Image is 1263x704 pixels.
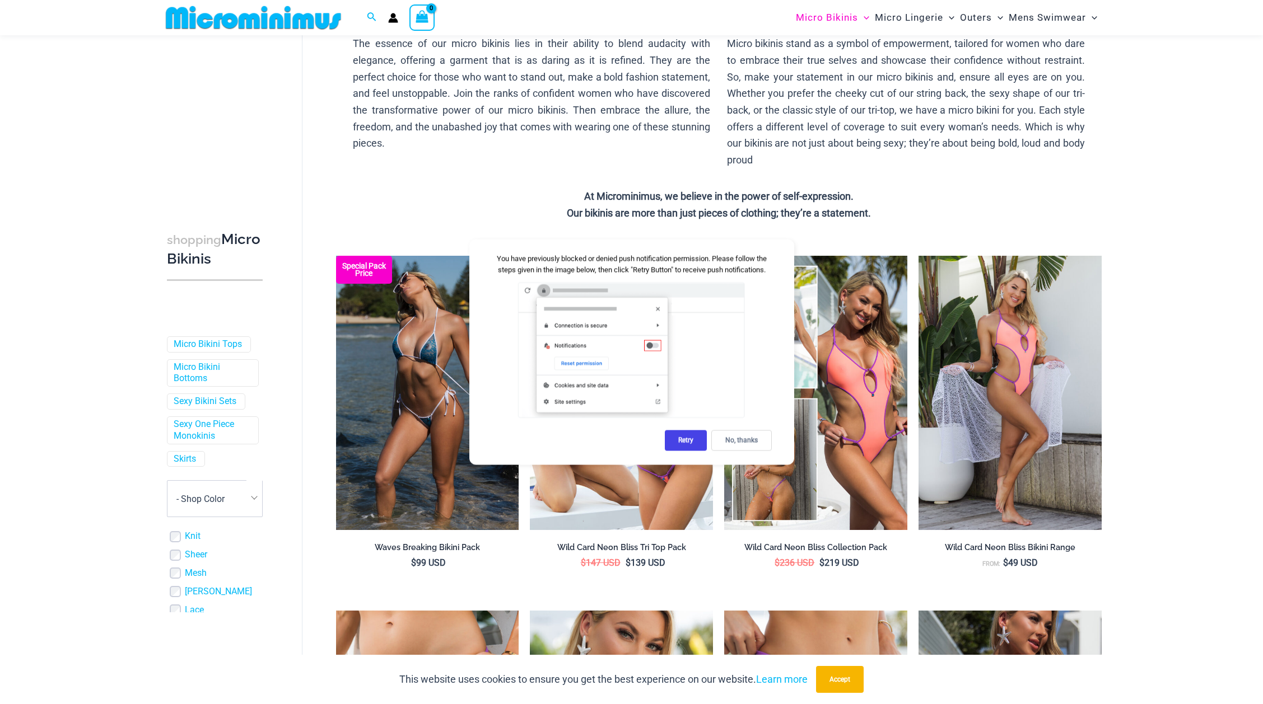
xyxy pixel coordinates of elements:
[724,256,907,530] a: Collection Pack (7) Collection Pack B (1)Collection Pack B (1)
[858,3,869,32] span: Menu Toggle
[943,3,954,32] span: Menu Toggle
[1006,3,1100,32] a: Mens SwimwearMenu ToggleMenu Toggle
[581,557,586,568] span: $
[185,567,207,579] a: Mesh
[711,430,772,451] div: No, thanks
[174,419,250,442] a: Sexy One Piece Monokinis
[872,3,957,32] a: Micro LingerieMenu ToggleMenu Toggle
[161,5,346,30] img: MM SHOP LOGO FLAT
[185,531,201,542] a: Knit
[724,256,907,530] img: Collection Pack (7)
[919,542,1102,557] a: Wild Card Neon Bliss Bikini Range
[1003,557,1038,568] bdi: 49 USD
[775,557,780,568] span: $
[185,604,204,616] a: Lace
[367,11,377,25] a: Search icon link
[174,339,242,350] a: Micro Bikini Tops
[816,666,864,693] button: Accept
[388,13,398,23] a: Account icon link
[957,3,1006,32] a: OutersMenu ToggleMenu Toggle
[409,4,435,30] a: View Shopping Cart, empty
[336,262,392,277] b: Special Pack Price
[411,557,416,568] span: $
[919,542,1102,553] h2: Wild Card Neon Bliss Bikini Range
[819,557,859,568] bdi: 219 USD
[626,557,665,568] bdi: 139 USD
[1009,3,1086,32] span: Mens Swimwear
[567,207,871,219] strong: Our bikinis are more than just pieces of clothing; they’re a statement.
[775,557,814,568] bdi: 236 USD
[793,3,872,32] a: Micro BikinisMenu ToggleMenu Toggle
[1003,557,1008,568] span: $
[791,2,1102,34] nav: Site Navigation
[796,3,858,32] span: Micro Bikinis
[724,542,907,557] a: Wild Card Neon Bliss Collection Pack
[185,549,207,561] a: Sheer
[353,35,711,152] p: The essence of our micro bikinis lies in their ability to blend audacity with elegance, offering ...
[167,233,221,247] span: shopping
[185,586,252,598] a: [PERSON_NAME]
[176,494,225,504] span: - Shop Color
[1086,3,1097,32] span: Menu Toggle
[727,35,1085,168] p: Micro bikinis stand as a symbol of empowerment, tailored for women who dare to embrace their true...
[982,560,1000,567] span: From:
[919,256,1102,530] a: Wild Card Neon Bliss 312 Top 01Wild Card Neon Bliss 819 One Piece St Martin 5996 Sarong 04Wild Ca...
[336,256,519,530] img: Waves Breaking Ocean 312 Top 456 Bottom 08
[581,557,621,568] bdi: 147 USD
[919,256,1102,530] img: Wild Card Neon Bliss 312 Top 01
[530,542,713,557] a: Wild Card Neon Bliss Tri Top Pack
[819,557,824,568] span: $
[174,453,196,465] a: Skirts
[174,396,236,407] a: Sexy Bikini Sets
[167,480,263,517] span: - Shop Color
[492,254,772,276] div: You have previously blocked or denied push notification permission. Please follow the steps given...
[960,3,992,32] span: Outers
[724,542,907,553] h2: Wild Card Neon Bliss Collection Pack
[626,557,631,568] span: $
[174,362,250,385] a: Micro Bikini Bottoms
[992,3,1003,32] span: Menu Toggle
[756,673,808,685] a: Learn more
[167,230,263,269] h3: Micro Bikinis
[875,3,943,32] span: Micro Lingerie
[167,481,262,517] span: - Shop Color
[584,190,854,202] strong: At Microminimus, we believe in the power of self-expression.
[336,256,519,530] a: Waves Breaking Ocean 312 Top 456 Bottom 08 Waves Breaking Ocean 312 Top 456 Bottom 04Waves Breaki...
[530,542,713,553] h2: Wild Card Neon Bliss Tri Top Pack
[336,542,519,557] a: Waves Breaking Bikini Pack
[411,557,446,568] bdi: 99 USD
[336,542,519,553] h2: Waves Breaking Bikini Pack
[399,671,808,688] p: This website uses cookies to ensure you get the best experience on our website.
[665,430,707,451] div: Retry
